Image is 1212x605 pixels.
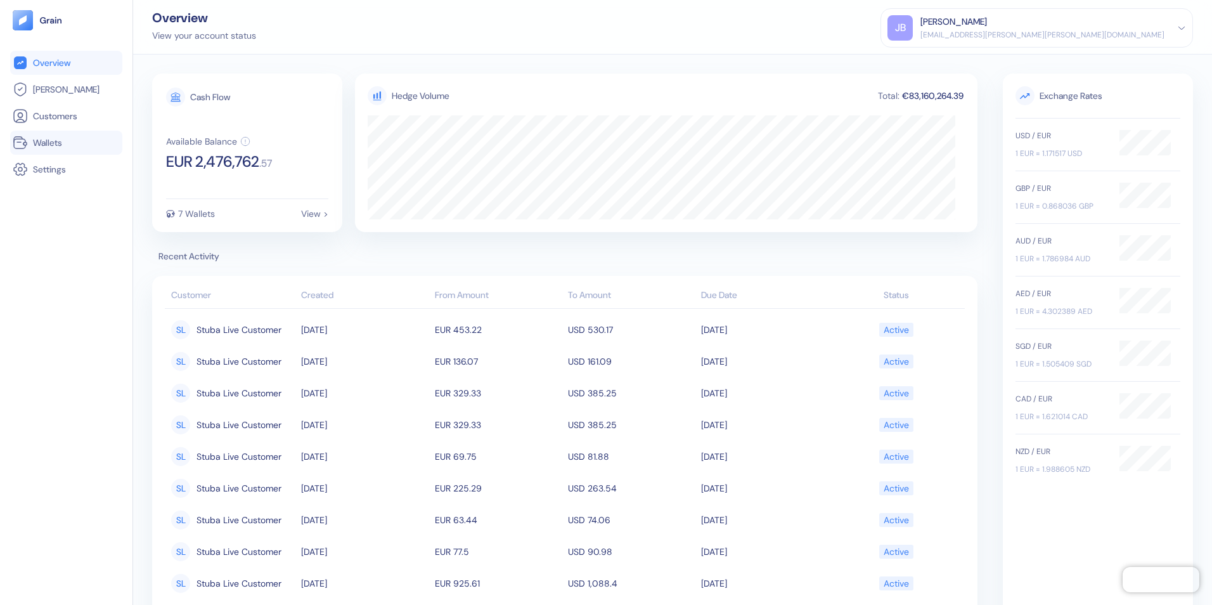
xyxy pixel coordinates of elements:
span: Stuba Live Customer [197,446,281,467]
span: Stuba Live Customer [197,319,281,341]
div: Hedge Volume [392,89,449,103]
a: Customers [13,108,120,124]
td: EUR 329.33 [432,409,565,441]
td: [DATE] [698,377,831,409]
div: Available Balance [166,137,237,146]
td: [DATE] [698,409,831,441]
div: SL [171,479,190,498]
div: NZD / EUR [1015,446,1107,457]
span: EUR 2,476,762 [166,154,259,169]
div: [PERSON_NAME] [920,15,987,29]
div: SL [171,574,190,593]
div: 1 EUR = 1.786984 AUD [1015,253,1107,264]
div: [EMAIL_ADDRESS][PERSON_NAME][PERSON_NAME][DOMAIN_NAME] [920,29,1164,41]
a: [PERSON_NAME] [13,82,120,97]
img: logo-tablet-V2.svg [13,10,33,30]
div: Active [884,446,909,467]
td: EUR 136.07 [432,346,565,377]
span: Stuba Live Customer [197,414,281,436]
div: Active [884,319,909,341]
div: Active [884,478,909,499]
img: logo [39,16,63,25]
td: [DATE] [298,504,431,536]
td: [DATE] [298,568,431,599]
div: Active [884,509,909,531]
div: SL [171,447,190,466]
th: To Amount [565,283,698,309]
div: SL [171,415,190,434]
div: 1 EUR = 0.868036 GBP [1015,200,1107,212]
td: USD 385.25 [565,377,698,409]
span: Wallets [33,136,62,149]
div: SL [171,352,190,371]
div: SL [171,384,190,403]
span: Stuba Live Customer [197,509,281,531]
div: View > [301,209,328,218]
span: Customers [33,110,77,122]
td: [DATE] [298,314,431,346]
div: Cash Flow [190,93,230,101]
div: SL [171,511,190,530]
td: EUR 225.29 [432,472,565,504]
a: Wallets [13,135,120,150]
div: Status [835,289,958,302]
div: View your account status [152,29,256,42]
th: Due Date [698,283,831,309]
td: EUR 453.22 [432,314,565,346]
td: USD 263.54 [565,472,698,504]
span: Stuba Live Customer [197,541,281,563]
td: USD 90.98 [565,536,698,568]
td: [DATE] [298,536,431,568]
span: Stuba Live Customer [197,478,281,499]
td: [DATE] [698,568,831,599]
span: Stuba Live Customer [197,351,281,372]
td: EUR 77.5 [432,536,565,568]
span: Recent Activity [152,250,977,263]
th: Created [298,283,431,309]
td: EUR 63.44 [432,504,565,536]
td: USD 81.88 [565,441,698,472]
span: . 57 [259,159,272,169]
td: [DATE] [698,346,831,377]
div: JB [887,15,913,41]
div: Total: [877,91,901,100]
a: Overview [13,55,120,70]
div: Active [884,351,909,372]
td: [DATE] [698,536,831,568]
td: [DATE] [298,441,431,472]
div: 7 Wallets [178,209,215,218]
div: USD / EUR [1015,130,1107,141]
td: [DATE] [698,504,831,536]
th: Customer [165,283,298,309]
div: AED / EUR [1015,288,1107,299]
div: SGD / EUR [1015,341,1107,352]
div: Active [884,573,909,594]
td: USD 161.09 [565,346,698,377]
div: Active [884,414,909,436]
div: SL [171,542,190,561]
td: USD 530.17 [565,314,698,346]
td: [DATE] [698,441,831,472]
td: USD 385.25 [565,409,698,441]
td: [DATE] [298,472,431,504]
div: 1 EUR = 1.988605 NZD [1015,464,1107,475]
div: 1 EUR = 4.302389 AED [1015,306,1107,317]
div: 1 EUR = 1.621014 CAD [1015,411,1107,422]
td: [DATE] [298,377,431,409]
th: From Amount [432,283,565,309]
div: Active [884,382,909,404]
div: Active [884,541,909,563]
div: 1 EUR = 1.505409 SGD [1015,358,1107,370]
div: GBP / EUR [1015,183,1107,194]
td: USD 74.06 [565,504,698,536]
div: €83,160,264.39 [901,91,965,100]
td: EUR 329.33 [432,377,565,409]
span: [PERSON_NAME] [33,83,100,96]
td: USD 1,088.4 [565,568,698,599]
span: Overview [33,56,70,69]
div: 1 EUR = 1.171517 USD [1015,148,1107,159]
div: AUD / EUR [1015,235,1107,247]
button: Available Balance [166,136,250,146]
td: EUR 69.75 [432,441,565,472]
span: Settings [33,163,66,176]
